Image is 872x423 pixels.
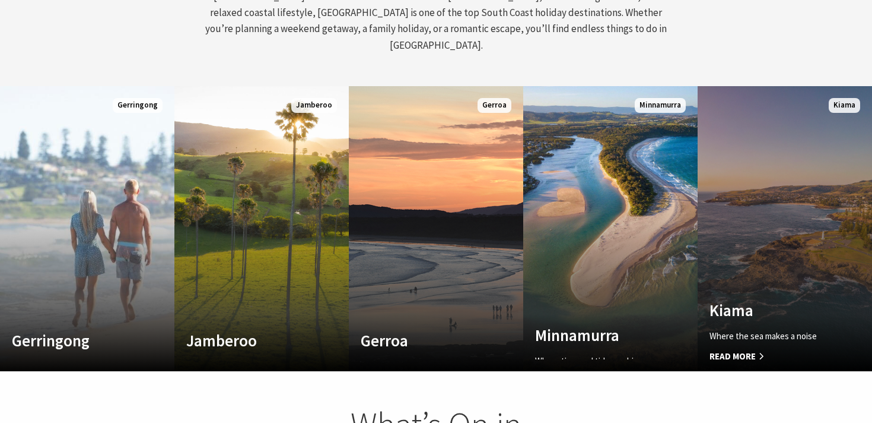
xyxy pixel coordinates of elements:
p: Where the sea makes a noise [709,329,834,343]
a: Custom Image Used Kiama Where the sea makes a noise Read More Kiama [698,86,872,371]
span: Gerroa [478,98,511,113]
h4: Kiama [709,301,834,320]
h4: Gerringong [12,331,136,350]
a: Custom Image Used Minnamurra Where time and tide combine Minnamurra [523,86,698,371]
span: Gerringong [113,98,163,113]
h4: Jamberoo [186,331,311,350]
p: Where time and tide combine [535,354,660,368]
span: Read More [709,349,834,364]
h4: Minnamurra [535,326,660,345]
a: Custom Image Used Jamberoo Jamberoo [174,86,349,371]
h4: Gerroa [361,331,485,350]
span: Minnamurra [635,98,686,113]
span: Kiama [829,98,860,113]
span: Jamberoo [291,98,337,113]
a: Custom Image Used Gerroa Gerroa [349,86,523,371]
